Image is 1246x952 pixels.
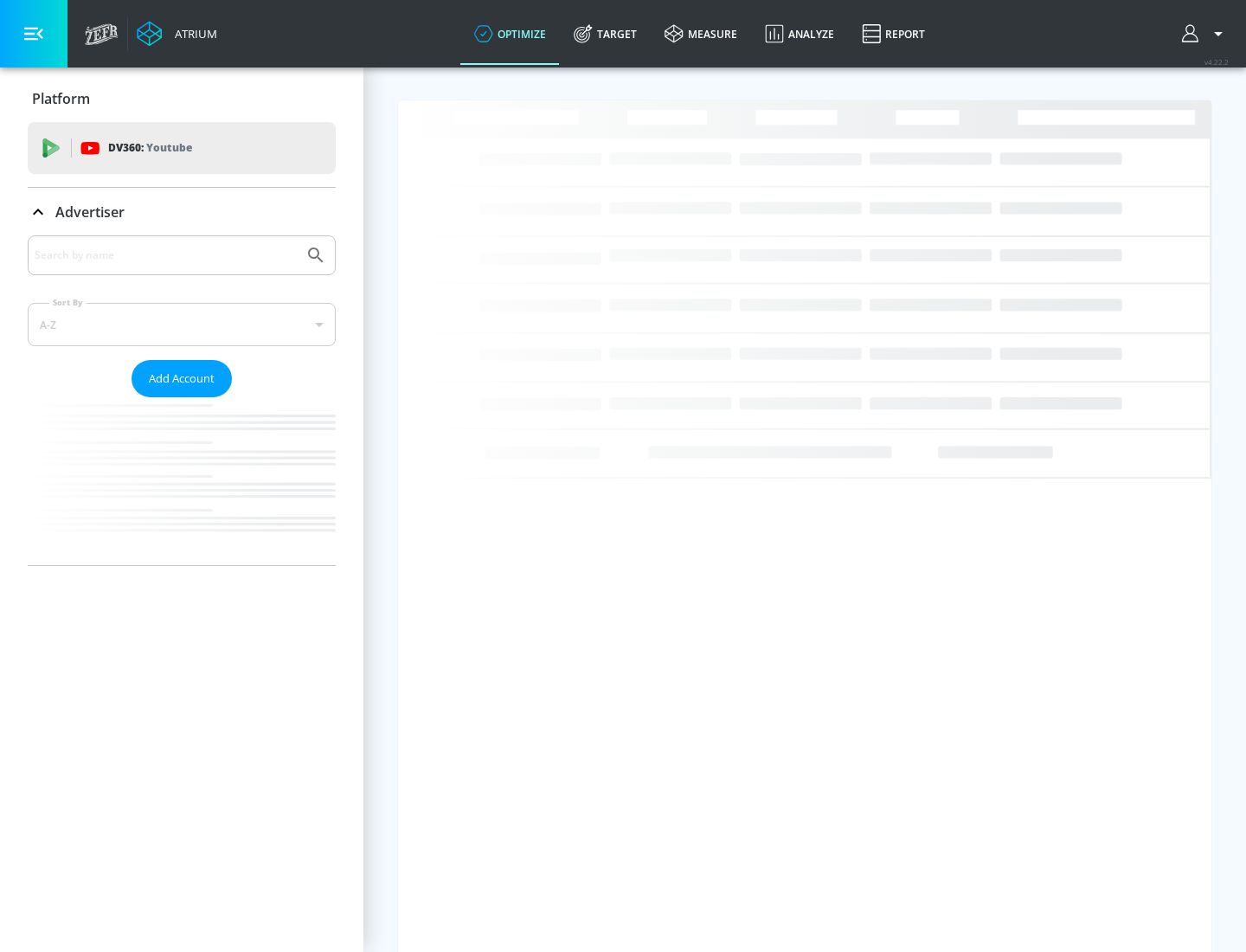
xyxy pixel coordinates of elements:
span: v 4.22.2 [1204,57,1229,67]
a: Report [848,3,939,65]
div: Atrium [168,26,217,42]
div: A-Z [28,303,336,346]
div: Advertiser [28,188,336,236]
a: Analyze [751,3,848,65]
button: Add Account [132,360,232,397]
div: Advertiser [28,235,336,565]
nav: list of Advertiser [28,397,336,565]
a: optimize [460,3,560,65]
a: Atrium [137,21,217,47]
input: Search by name [35,244,297,267]
p: Platform [32,89,90,108]
a: measure [651,3,751,65]
label: Sort By [49,297,87,308]
p: Youtube [146,138,192,157]
p: DV360: [108,138,192,158]
div: Platform [28,74,336,123]
div: DV360: Youtube [28,122,336,174]
a: Target [560,3,651,65]
p: Advertiser [55,203,125,222]
span: Add Account [149,369,215,389]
